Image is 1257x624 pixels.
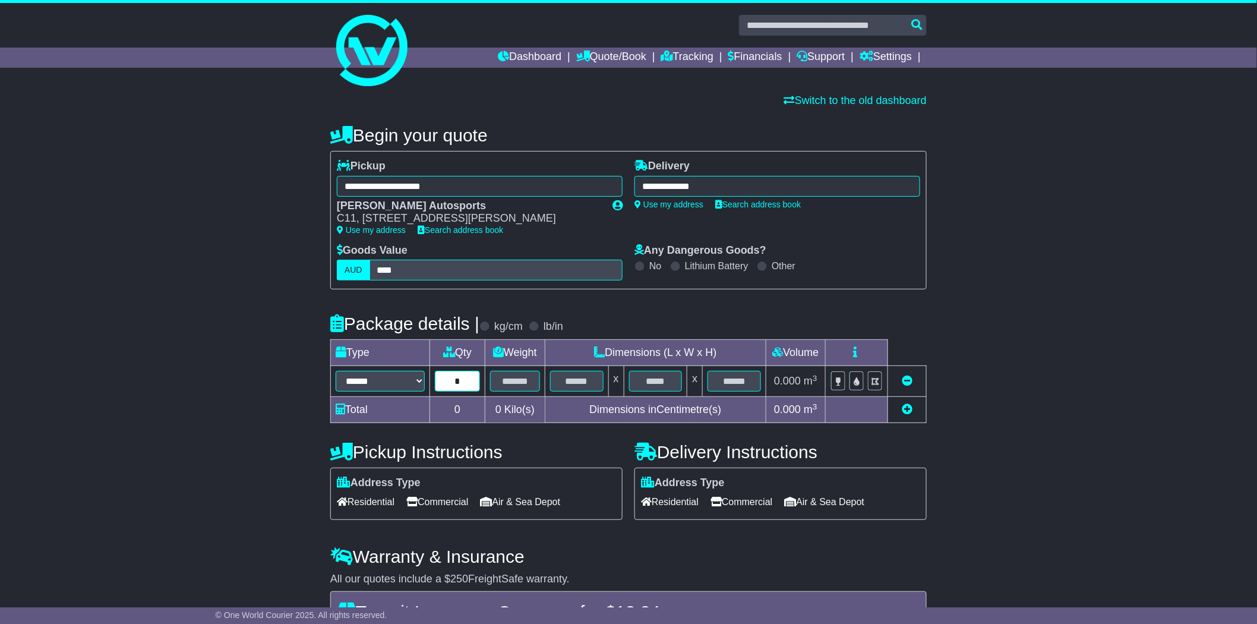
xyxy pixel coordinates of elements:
[774,375,801,387] span: 0.000
[495,404,501,415] span: 0
[481,493,561,511] span: Air & Sea Depot
[430,397,485,423] td: 0
[337,244,408,257] label: Goods Value
[634,442,927,462] h4: Delivery Instructions
[715,200,801,209] a: Search address book
[498,48,561,68] a: Dashboard
[804,404,817,415] span: m
[418,225,503,235] a: Search address book
[338,602,919,622] h4: Transit Insurance Coverage for $
[337,225,406,235] a: Use my address
[902,404,912,415] a: Add new item
[216,610,387,620] span: © One World Courier 2025. All rights reserved.
[813,402,817,411] sup: 3
[728,48,782,68] a: Financials
[330,547,927,566] h4: Warranty & Insurance
[545,397,766,423] td: Dimensions in Centimetre(s)
[337,260,370,281] label: AUD
[634,244,766,257] label: Any Dangerous Goods?
[330,125,927,145] h4: Begin your quote
[797,48,845,68] a: Support
[430,340,485,366] td: Qty
[330,442,623,462] h4: Pickup Instructions
[687,366,703,397] td: x
[813,374,817,383] sup: 3
[337,160,386,173] label: Pickup
[634,200,703,209] a: Use my address
[331,340,430,366] td: Type
[337,493,394,511] span: Residential
[641,493,699,511] span: Residential
[330,573,927,586] div: All our quotes include a $ FreightSafe warranty.
[774,404,801,415] span: 0.000
[485,340,545,366] td: Weight
[784,94,927,106] a: Switch to the old dashboard
[330,314,479,333] h4: Package details |
[785,493,865,511] span: Air & Sea Depot
[494,320,523,333] label: kg/cm
[337,212,601,225] div: C11, [STREET_ADDRESS][PERSON_NAME]
[661,48,713,68] a: Tracking
[860,48,912,68] a: Settings
[545,340,766,366] td: Dimensions (L x W x H)
[406,493,468,511] span: Commercial
[331,397,430,423] td: Total
[576,48,646,68] a: Quote/Book
[710,493,772,511] span: Commercial
[634,160,690,173] label: Delivery
[544,320,563,333] label: lb/in
[337,477,421,490] label: Address Type
[649,260,661,272] label: No
[337,200,601,213] div: [PERSON_NAME] Autosports
[804,375,817,387] span: m
[641,477,725,490] label: Address Type
[772,260,795,272] label: Other
[450,573,468,585] span: 250
[685,260,748,272] label: Lithium Battery
[485,397,545,423] td: Kilo(s)
[766,340,825,366] td: Volume
[902,375,912,387] a: Remove this item
[615,602,660,622] span: 18.84
[608,366,624,397] td: x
